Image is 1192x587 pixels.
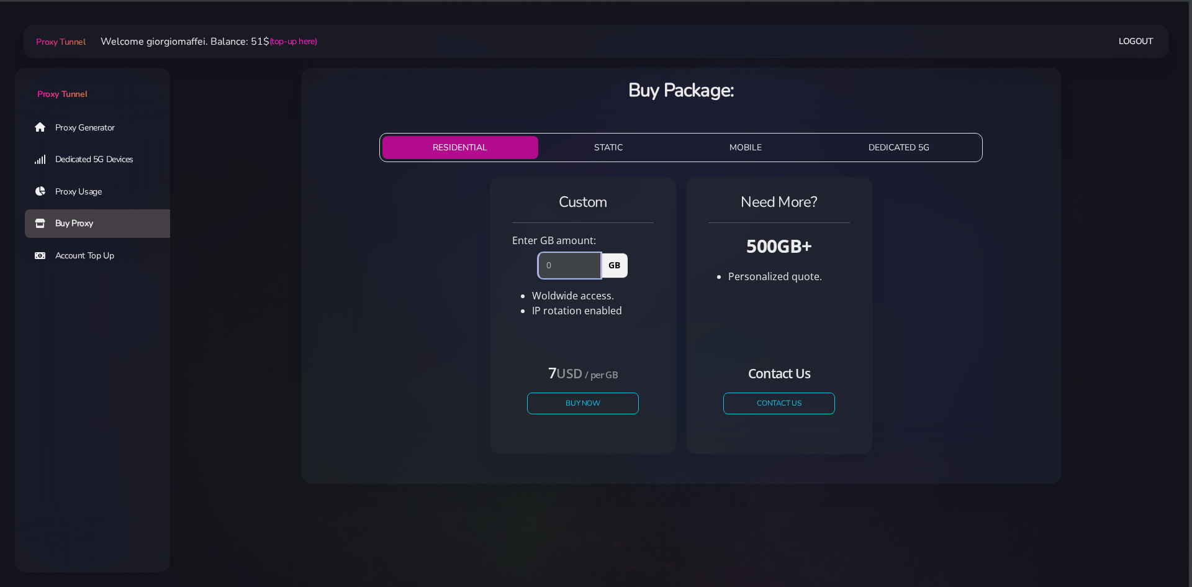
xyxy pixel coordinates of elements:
[25,145,180,174] a: Dedicated 5G Devices
[505,233,661,248] div: Enter GB amount:
[532,288,654,303] li: Woldwide access.
[25,113,180,142] a: Proxy Generator
[37,88,87,100] span: Proxy Tunnel
[1132,527,1176,571] iframe: Webchat Widget
[512,192,654,212] h4: Custom
[600,253,628,278] span: GB
[818,136,980,159] button: DEDICATED 5G
[723,393,835,414] a: CONTACT US
[15,68,170,101] a: Proxy Tunnel
[269,35,317,48] a: (top-up here)
[708,233,850,258] h3: 500GB+
[532,303,654,318] li: IP rotation enabled
[1119,30,1154,53] a: Logout
[728,269,850,284] li: Personalized quote.
[556,365,582,382] small: USD
[527,393,639,414] button: Buy Now
[86,34,317,49] li: Welcome giorgiomaffei. Balance: 51$
[382,136,539,159] button: RESIDENTIAL
[527,362,639,383] h4: 7
[543,136,674,159] button: STATIC
[25,209,180,238] a: Buy Proxy
[708,192,850,212] h4: Need More?
[25,178,180,206] a: Proxy Usage
[748,365,810,382] small: Contact Us
[25,242,180,270] a: Account Top Up
[311,78,1051,103] h3: Buy Package:
[34,32,85,52] a: Proxy Tunnel
[679,136,813,159] button: MOBILE
[36,36,85,48] span: Proxy Tunnel
[585,368,618,381] small: / per GB
[538,253,601,278] input: 0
